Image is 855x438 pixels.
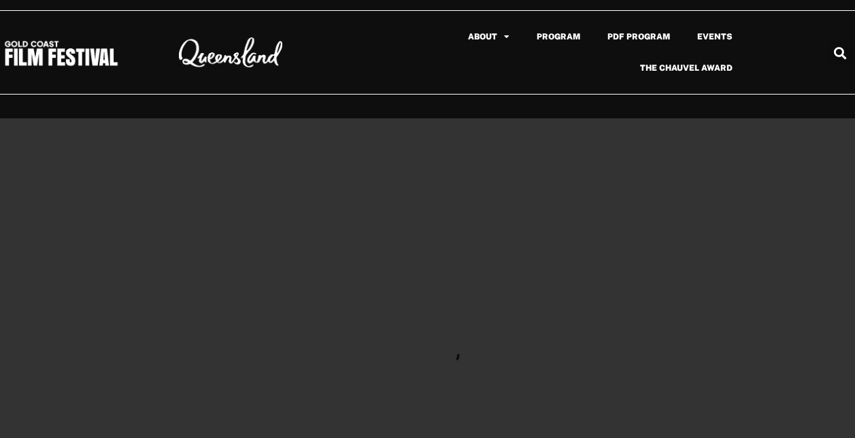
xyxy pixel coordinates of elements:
div: Search [829,42,852,65]
a: PDF Program [594,21,684,52]
nav: Menu [378,21,746,84]
a: Program [523,21,594,52]
a: The Chauvel Award [626,52,746,84]
a: About [454,21,523,52]
a: Events [684,21,746,52]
